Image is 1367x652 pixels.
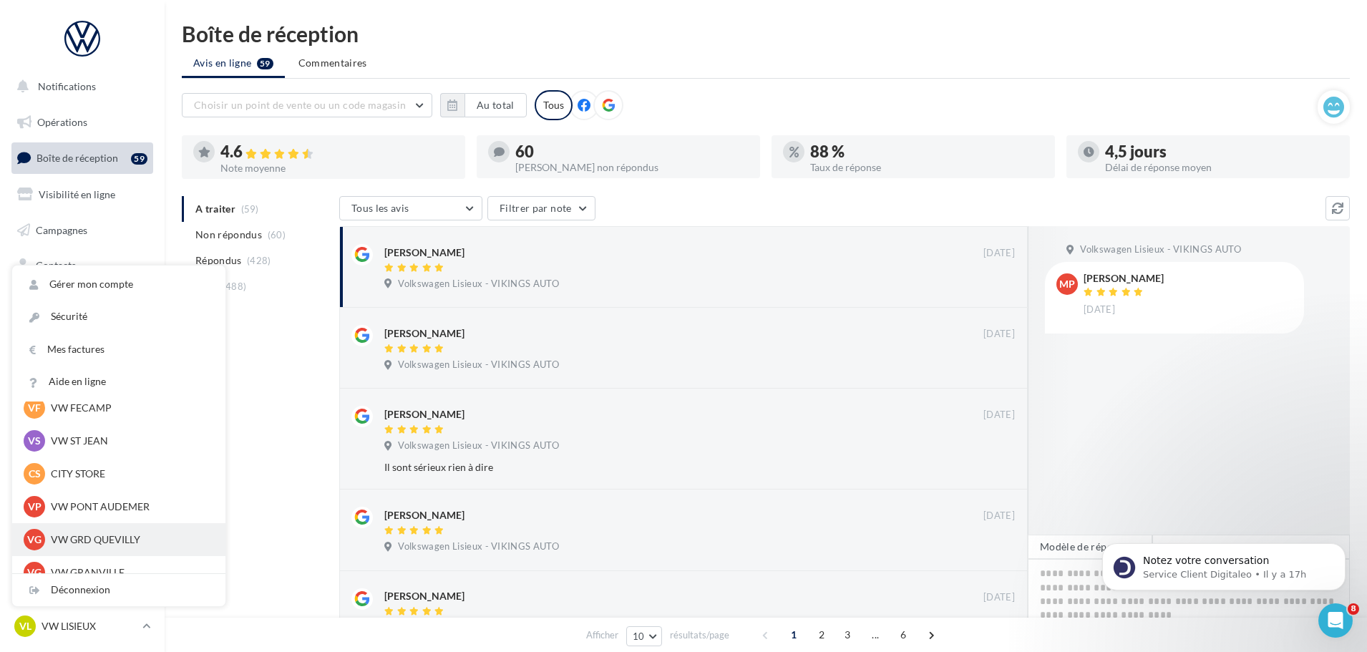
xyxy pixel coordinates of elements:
iframe: Intercom notifications message [1081,513,1367,613]
div: [PERSON_NAME] [384,245,464,260]
span: (60) [268,229,286,240]
div: Délai de réponse moyen [1105,162,1338,172]
span: [DATE] [983,247,1015,260]
button: Notifications [9,72,150,102]
span: 2 [810,623,833,646]
div: Déconnexion [12,574,225,606]
span: (488) [223,281,247,292]
a: Calendrier [9,322,156,352]
span: 3 [836,623,859,646]
button: Filtrer par note [487,196,595,220]
div: Boîte de réception [182,23,1350,44]
a: Campagnes [9,215,156,245]
span: CS [29,467,41,481]
button: Au total [440,93,527,117]
span: VL [19,619,31,633]
a: Médiathèque [9,286,156,316]
button: Modèle de réponse [1028,535,1152,559]
span: Notifications [38,80,96,92]
span: Volkswagen Lisieux - VIKINGS AUTO [398,359,559,371]
div: 60 [515,144,749,160]
div: Note moyenne [220,163,454,173]
button: Choisir un point de vente ou un code magasin [182,93,432,117]
span: Choisir un point de vente ou un code magasin [194,99,406,111]
div: Tous [535,90,573,120]
span: Volkswagen Lisieux - VIKINGS AUTO [398,278,559,291]
span: Non répondus [195,228,262,242]
div: Il sont sérieux rien à dire [384,460,922,475]
p: VW LISIEUX [42,619,137,633]
a: VL VW LISIEUX [11,613,153,640]
div: [PERSON_NAME] [384,407,464,422]
p: VW ST JEAN [51,434,208,448]
a: Visibilité en ligne [9,180,156,210]
span: [DATE] [983,591,1015,604]
div: [PERSON_NAME] non répondus [515,162,749,172]
a: Opérations [9,107,156,137]
div: [PERSON_NAME] [384,508,464,522]
span: [DATE] [983,510,1015,522]
span: Contacts [36,259,76,271]
div: Taux de réponse [810,162,1044,172]
span: Visibilité en ligne [39,188,115,200]
span: Afficher [586,628,618,642]
div: 59 [131,153,147,165]
button: Au total [464,93,527,117]
span: Volkswagen Lisieux - VIKINGS AUTO [398,540,559,553]
a: Gérer mon compte [12,268,225,301]
span: (428) [247,255,271,266]
span: VS [28,434,41,448]
div: [PERSON_NAME] [1084,273,1164,283]
span: VF [28,401,41,415]
a: Mes factures [12,334,225,366]
div: 4.6 [220,144,454,160]
span: 8 [1348,603,1359,615]
a: Contacts [9,250,156,281]
a: Campagnes DataOnDemand [9,405,156,447]
span: Opérations [37,116,87,128]
a: PLV et print personnalisable [9,357,156,399]
span: Commentaires [298,56,367,70]
span: Volkswagen Lisieux - VIKINGS AUTO [1080,243,1241,256]
p: VW PONT AUDEMER [51,500,208,514]
span: résultats/page [670,628,729,642]
span: 10 [633,631,645,642]
span: MP [1059,277,1075,291]
a: Aide en ligne [12,366,225,398]
div: 4,5 jours [1105,144,1338,160]
span: 1 [782,623,805,646]
span: Répondus [195,253,242,268]
div: [PERSON_NAME] [384,589,464,603]
button: Tous les avis [339,196,482,220]
span: [DATE] [983,328,1015,341]
span: Tous les avis [351,202,409,214]
span: Boîte de réception [37,152,118,164]
p: CITY STORE [51,467,208,481]
button: 10 [626,626,663,646]
span: VP [28,500,42,514]
p: VW GRANVILLE [51,565,208,580]
p: VW FECAMP [51,401,208,415]
p: VW GRD QUEVILLY [51,532,208,547]
span: VG [27,565,42,580]
span: [DATE] [1084,303,1115,316]
span: Campagnes [36,223,87,235]
a: Boîte de réception59 [9,142,156,173]
div: [PERSON_NAME] [384,326,464,341]
iframe: Intercom live chat [1318,603,1353,638]
span: 6 [892,623,915,646]
span: ... [864,623,887,646]
span: [DATE] [983,409,1015,422]
span: VG [27,532,42,547]
div: 88 % [810,144,1044,160]
span: Volkswagen Lisieux - VIKINGS AUTO [398,439,559,452]
a: Sécurité [12,301,225,333]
